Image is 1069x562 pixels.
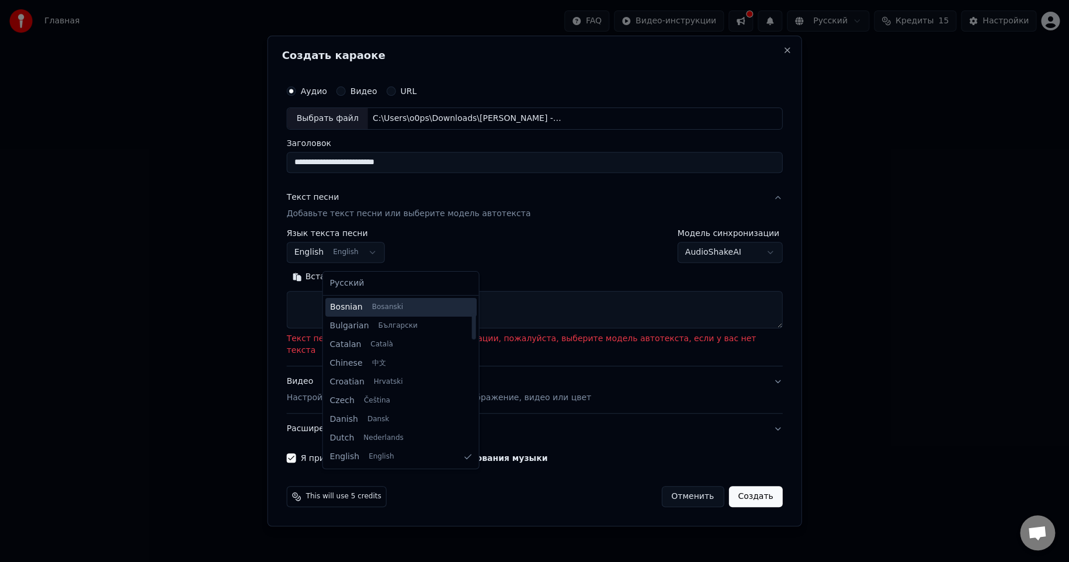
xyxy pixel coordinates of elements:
span: Dutch [329,432,354,444]
span: Bulgarian [329,320,369,332]
span: Danish [329,414,358,425]
span: Български [378,321,417,331]
span: Dansk [367,415,389,424]
span: English [369,452,394,462]
span: Catalan [329,339,361,351]
span: English [329,451,359,463]
span: Català [370,340,393,349]
span: Hrvatski [374,377,403,387]
span: Czech [329,395,354,407]
span: Русский [329,277,364,289]
span: Bosanski [372,303,402,312]
span: Croatian [329,376,364,388]
span: Čeština [364,396,390,405]
span: Nederlands [363,433,403,443]
span: Bosnian [329,301,362,313]
span: 中文 [372,359,386,368]
span: Chinese [329,358,362,369]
